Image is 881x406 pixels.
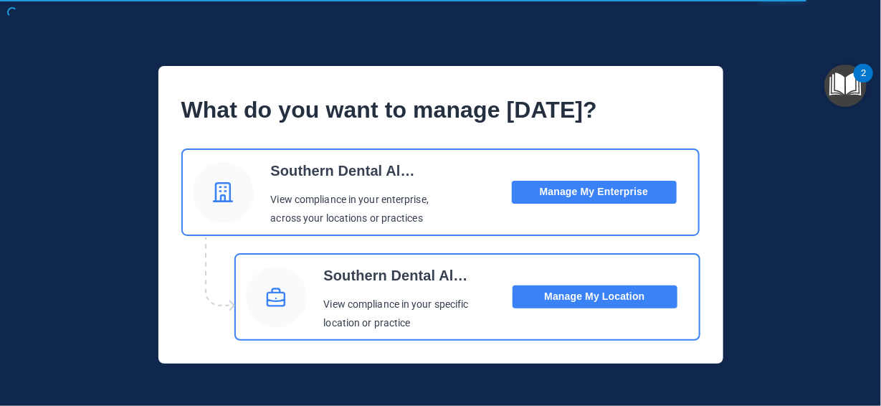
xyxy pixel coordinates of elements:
[633,304,864,362] iframe: Drift Widget Chat Controller
[271,209,429,228] p: across your locations or practices
[513,285,677,308] button: Manage My Location
[271,156,418,185] p: Southern Dental Alliance
[181,89,700,131] p: What do you want to manage [DATE]?
[324,296,471,314] p: View compliance in your specific
[271,191,429,209] p: View compliance in your enterprise,
[324,314,471,333] p: location or practice
[324,261,471,290] p: Southern Dental Alliance
[824,65,867,107] button: Open Resource Center, 2 new notifications
[512,181,677,204] button: Manage My Enterprise
[861,73,866,92] div: 2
